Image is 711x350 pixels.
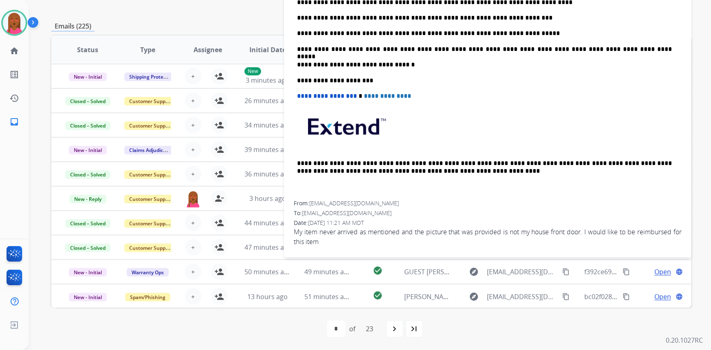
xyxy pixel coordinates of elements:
[191,242,195,252] span: +
[185,166,201,182] button: +
[194,45,222,55] span: Assignee
[9,46,19,56] mat-icon: home
[360,321,380,337] div: 23
[214,71,224,81] mat-icon: person_add
[69,268,107,277] span: New - Initial
[469,267,479,277] mat-icon: explore
[304,267,352,276] span: 49 minutes ago
[124,219,177,228] span: Customer Support
[124,121,177,130] span: Customer Support
[244,218,292,227] span: 44 minutes ago
[244,243,292,252] span: 47 minutes ago
[127,268,169,277] span: Warranty Ops
[405,267,587,276] span: GUEST [PERSON_NAME] SO# 212A7335908*B & 212B260412
[185,141,201,158] button: +
[584,267,705,276] span: f392ce69-9ba5-4ba9-bcf3-c2ae9dfe7463
[185,190,201,207] img: agent-avatar
[214,218,224,228] mat-icon: person_add
[584,292,706,301] span: bc02f028-3c45-43c2-9b52-93abceecf336
[191,169,195,179] span: +
[562,268,570,275] mat-icon: content_copy
[244,96,292,105] span: 26 minutes ago
[676,293,683,300] mat-icon: language
[562,293,570,300] mat-icon: content_copy
[294,227,682,247] span: My item never arrived as mentioned and the picture that was provided is not my house front door. ...
[214,242,224,252] mat-icon: person_add
[9,93,19,103] mat-icon: history
[487,292,558,302] span: [EMAIL_ADDRESS][DOMAIN_NAME]
[185,239,201,255] button: +
[302,209,392,217] span: [EMAIL_ADDRESS][DOMAIN_NAME]
[654,267,671,277] span: Open
[65,219,110,228] span: Closed – Solved
[140,45,155,55] span: Type
[309,199,399,207] span: [EMAIL_ADDRESS][DOMAIN_NAME]
[214,292,224,302] mat-icon: person_add
[69,146,107,154] span: New - Initial
[214,96,224,106] mat-icon: person_add
[65,244,110,252] span: Closed – Solved
[249,45,286,55] span: Initial Date
[65,97,110,106] span: Closed – Solved
[124,244,177,252] span: Customer Support
[244,145,292,154] span: 39 minutes ago
[308,219,364,227] span: [DATE] 11:21 AM MDT
[124,73,180,81] span: Shipping Protection
[654,292,671,302] span: Open
[65,170,110,179] span: Closed – Solved
[185,68,201,84] button: +
[294,209,682,217] div: To:
[191,96,195,106] span: +
[244,169,292,178] span: 36 minutes ago
[9,117,19,127] mat-icon: inbox
[69,293,107,302] span: New - Initial
[185,264,201,280] button: +
[124,146,180,154] span: Claims Adjudication
[124,195,177,203] span: Customer Support
[350,324,356,334] div: of
[405,292,632,301] span: [PERSON_NAME], Let’s Meet at [GEOGRAPHIC_DATA] or SBC in September?
[666,335,703,345] p: 0.20.1027RC
[185,92,201,109] button: +
[9,70,19,79] mat-icon: list_alt
[244,67,261,75] p: New
[69,195,106,203] span: New - Reply
[249,194,286,203] span: 3 hours ago
[294,219,682,227] div: Date:
[77,45,98,55] span: Status
[390,324,400,334] mat-icon: navigate_next
[191,71,195,81] span: +
[246,76,289,85] span: 3 minutes ago
[469,292,479,302] mat-icon: explore
[623,293,630,300] mat-icon: content_copy
[214,120,224,130] mat-icon: person_add
[214,194,224,203] mat-icon: person_remove
[294,199,682,207] div: From:
[214,145,224,154] mat-icon: person_add
[487,267,558,277] span: [EMAIL_ADDRESS][DOMAIN_NAME]
[191,292,195,302] span: +
[304,292,352,301] span: 51 minutes ago
[124,170,177,179] span: Customer Support
[244,121,292,130] span: 34 minutes ago
[3,11,26,34] img: avatar
[191,120,195,130] span: +
[65,121,110,130] span: Closed – Solved
[69,73,107,81] span: New - Initial
[676,268,683,275] mat-icon: language
[185,215,201,231] button: +
[244,267,292,276] span: 50 minutes ago
[373,291,383,300] mat-icon: check_circle
[185,117,201,133] button: +
[185,288,201,305] button: +
[214,169,224,179] mat-icon: person_add
[247,292,288,301] span: 13 hours ago
[214,267,224,277] mat-icon: person_add
[191,145,195,154] span: +
[191,218,195,228] span: +
[125,293,170,302] span: Spam/Phishing
[124,97,177,106] span: Customer Support
[51,21,95,31] p: Emails (225)
[623,268,630,275] mat-icon: content_copy
[409,324,419,334] mat-icon: last_page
